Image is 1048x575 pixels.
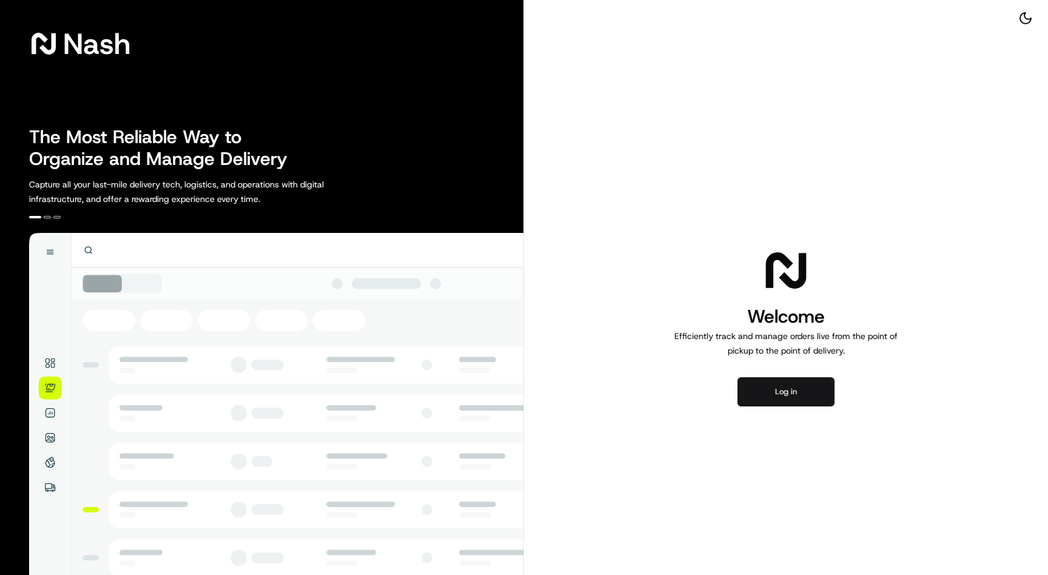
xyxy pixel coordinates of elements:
[670,329,902,358] p: Efficiently track and manage orders live from the point of pickup to the point of delivery.
[670,304,902,329] h1: Welcome
[63,32,130,56] span: Nash
[29,126,301,170] h2: The Most Reliable Way to Organize and Manage Delivery
[737,377,835,406] button: Log in
[29,177,378,206] p: Capture all your last-mile delivery tech, logistics, and operations with digital infrastructure, ...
